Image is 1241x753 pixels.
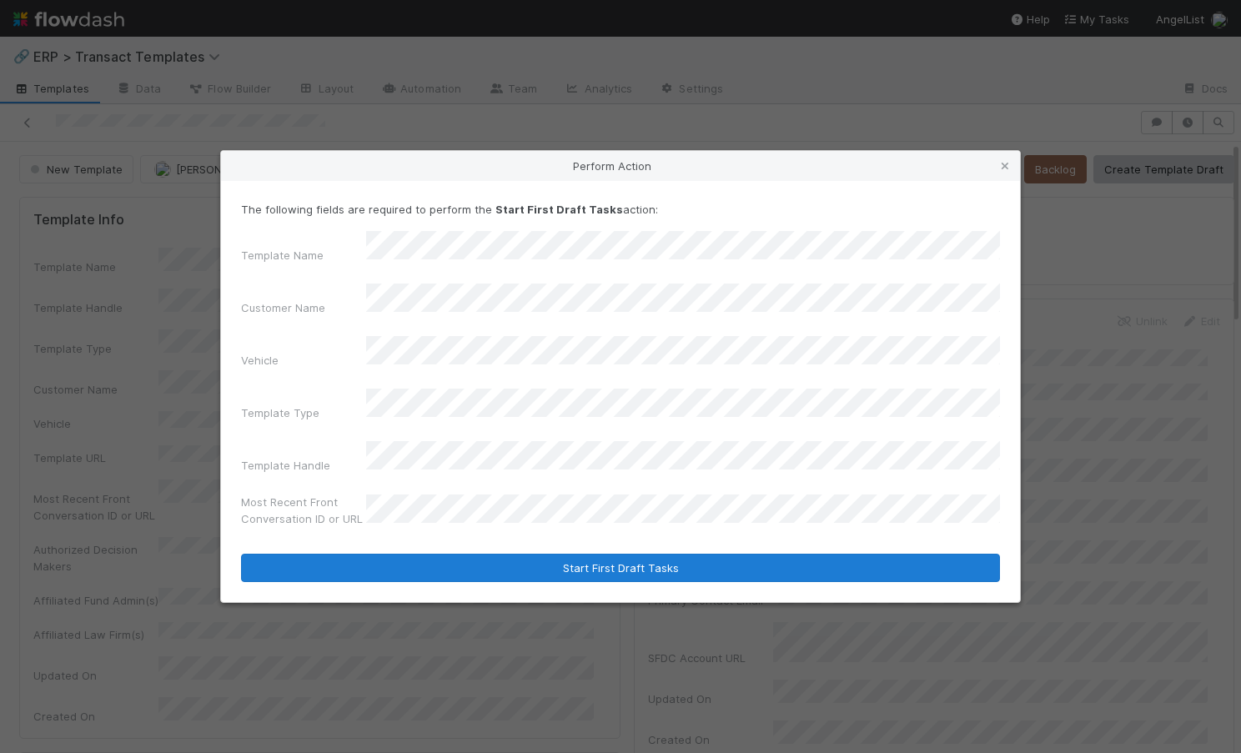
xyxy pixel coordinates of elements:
strong: Start First Draft Tasks [495,203,623,216]
label: Template Name [241,247,324,264]
button: Start First Draft Tasks [241,554,1000,582]
label: Customer Name [241,299,325,316]
label: Template Handle [241,457,330,474]
label: Most Recent Front Conversation ID or URL [241,494,366,527]
label: Vehicle [241,352,279,369]
label: Template Type [241,404,319,421]
p: The following fields are required to perform the action: [241,201,1000,218]
div: Perform Action [221,151,1020,181]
